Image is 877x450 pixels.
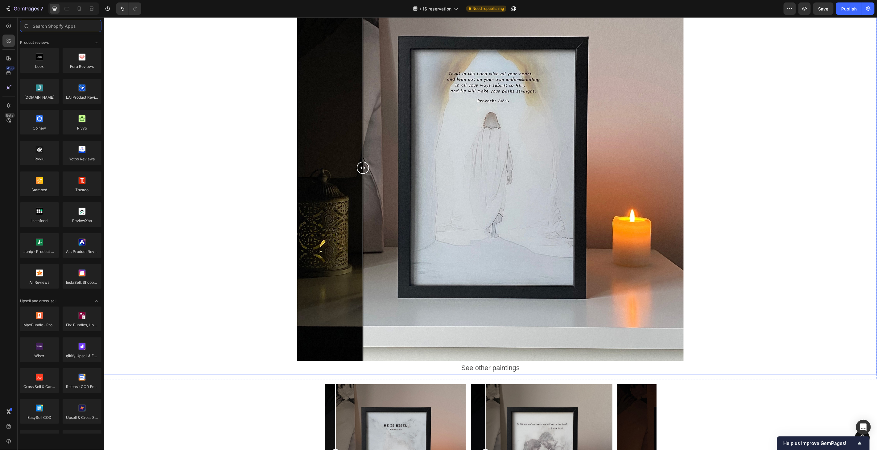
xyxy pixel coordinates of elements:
[20,20,101,32] input: Search Shopify Apps
[20,298,56,304] span: Upsell and cross-sell
[40,5,43,12] p: 7
[472,6,504,11] span: Need republishing
[813,2,834,15] button: Save
[116,2,141,15] div: Undo/Redo
[2,2,46,15] button: 7
[422,6,451,12] span: 1$ reservation
[104,17,877,450] iframe: Design area
[20,40,49,45] span: Product reviews
[5,113,15,118] div: Beta
[841,6,857,12] div: Publish
[856,420,871,435] div: Open Intercom Messenger
[6,66,15,71] div: 450
[818,6,829,11] span: Save
[92,296,101,306] span: Toggle open
[92,38,101,47] span: Toggle open
[783,440,856,446] span: Help us improve GemPages!
[420,6,421,12] span: /
[783,440,863,447] button: Show survey - Help us improve GemPages!
[836,2,862,15] button: Publish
